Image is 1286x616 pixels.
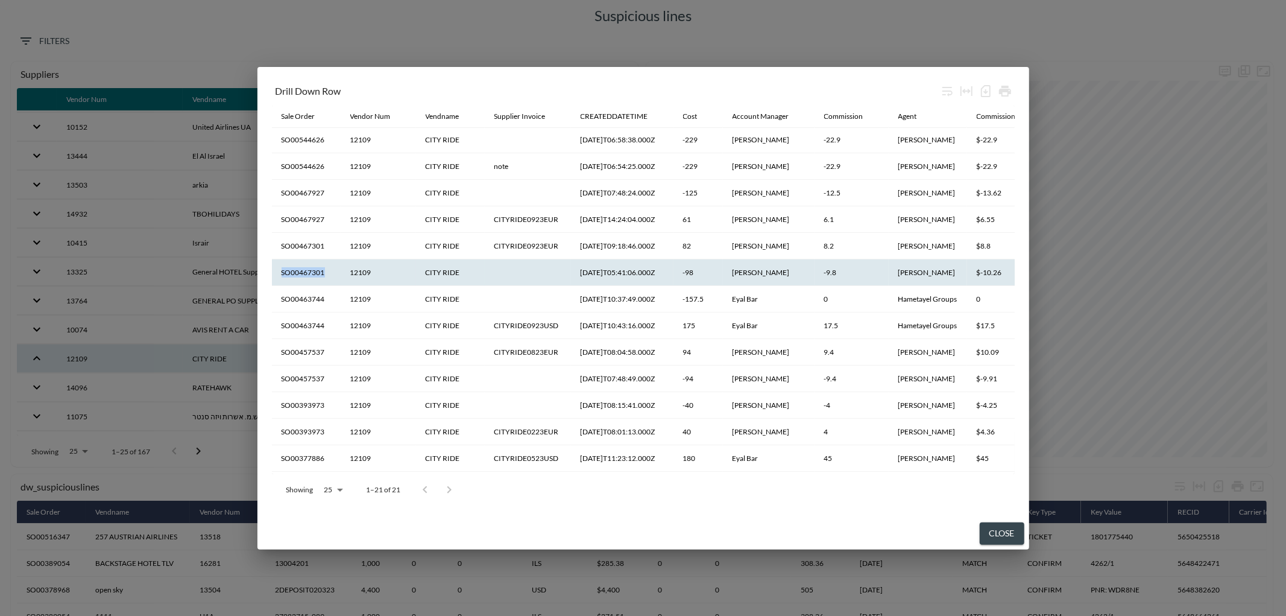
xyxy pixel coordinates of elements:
[967,153,1053,180] th: $-22.9
[416,180,485,206] th: CITY RIDE
[889,259,967,286] th: Galina Bekerman
[967,472,1053,498] th: 0
[272,233,341,259] th: SO00467301
[723,180,815,206] th: Einat Nahum
[673,180,723,206] th: -125
[571,127,673,153] th: 2024-09-08T06:58:38.000Z
[272,313,341,339] th: SO00463744
[673,206,723,233] th: 61
[967,286,1053,313] th: 0
[416,233,485,259] th: CITY RIDE
[341,233,416,259] th: 12109
[416,313,485,339] th: CITY RIDE
[272,392,341,419] th: SO00393973
[341,392,416,419] th: 12109
[341,313,416,339] th: 12109
[889,180,967,206] th: Eliran Odiz
[416,445,485,472] th: CITY RIDE
[733,109,789,124] div: Account Manager
[967,366,1053,392] th: $-9.91
[723,472,815,498] th: Eyal Bar
[416,339,485,366] th: CITY RIDE
[967,206,1053,233] th: $6.55
[318,482,347,498] div: 25
[416,153,485,180] th: CITY RIDE
[341,445,416,472] th: 12109
[967,233,1053,259] th: $8.8
[416,472,485,498] th: CITY RIDE
[723,392,815,419] th: Yacov Amsalem
[341,206,416,233] th: 12109
[898,109,917,124] div: Agent
[976,81,995,101] div: Number of rows selected for download: 21
[889,419,967,445] th: Aitan CohenSalmon
[571,286,673,313] th: 2023-10-03T10:37:49.000Z
[815,392,889,419] th: -4
[889,286,967,313] th: Hametayel Groups
[683,109,713,124] span: Cost
[723,313,815,339] th: Eyal Bar
[341,286,416,313] th: 12109
[889,127,967,153] th: Tamir Binyamin
[889,313,967,339] th: Hametayel Groups
[967,419,1053,445] th: $4.36
[571,339,673,366] th: 2023-09-14T08:04:58.000Z
[272,180,341,206] th: SO00467927
[723,153,815,180] th: Tal Dvir
[416,259,485,286] th: CITY RIDE
[824,109,863,124] div: Commission
[272,445,341,472] th: SO00377886
[272,127,341,153] th: SO00544626
[485,233,571,259] th: CITYRIDE0923EUR
[815,153,889,180] th: -22.9
[272,206,341,233] th: SO00467927
[673,313,723,339] th: 175
[723,339,815,366] th: Aviram Masas
[889,339,967,366] th: Tomer Hay
[282,109,331,124] span: Sale Order
[571,259,673,286] th: 2025-02-26T05:41:06.000Z
[980,522,1024,545] button: Close
[967,127,1053,153] th: $-22.9
[815,366,889,392] th: -9.4
[571,206,673,233] th: 2023-09-12T14:24:04.000Z
[367,484,401,495] p: 1–21 of 21
[673,286,723,313] th: -157.5
[485,419,571,445] th: CITYRIDE0223EUR
[673,366,723,392] th: -94
[815,259,889,286] th: -9.8
[889,206,967,233] th: Eliran Odiz
[272,339,341,366] th: SO00457537
[571,445,673,472] th: 2023-01-03T11:23:12.000Z
[571,366,673,392] th: 2023-10-09T07:48:49.000Z
[815,313,889,339] th: 17.5
[967,259,1053,286] th: $-10.26
[723,233,815,259] th: Hadar Karmel
[723,445,815,472] th: Eyal Bar
[341,259,416,286] th: 12109
[889,445,967,472] th: Ariela Miller
[967,392,1053,419] th: $-4.25
[571,472,673,498] th: 2023-05-09T10:44:58.000Z
[272,153,341,180] th: SO00544626
[581,109,648,124] div: CREATEDDATETIME
[416,206,485,233] th: CITY RIDE
[341,180,416,206] th: 12109
[967,313,1053,339] th: $17.5
[276,85,938,97] div: Drill Down Row
[341,153,416,180] th: 12109
[673,392,723,419] th: -40
[571,392,673,419] th: 2023-02-20T08:15:41.000Z
[815,233,889,259] th: 8.2
[485,153,571,180] th: note
[416,286,485,313] th: CITY RIDE
[815,286,889,313] th: 0
[485,206,571,233] th: CITYRIDE0923EUR
[889,233,967,259] th: Galina Bekerman
[673,472,723,498] th: -162
[341,472,416,498] th: 12109
[485,313,571,339] th: CITYRIDE0923USD
[938,81,957,101] div: Wrap text
[350,109,391,124] div: Vendor Num
[272,419,341,445] th: SO00393973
